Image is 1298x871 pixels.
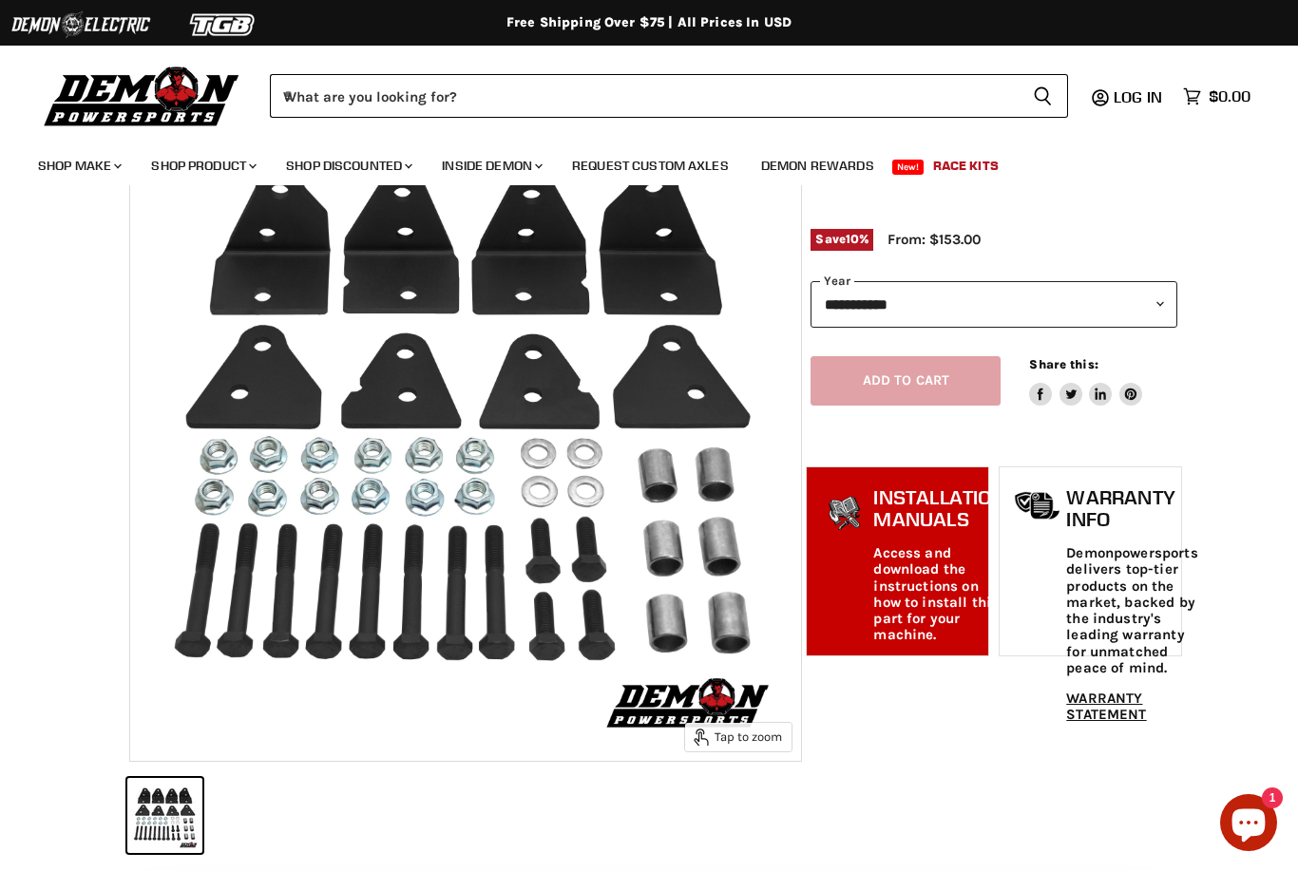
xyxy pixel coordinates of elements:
a: WARRANTY STATEMENT [1066,690,1146,723]
a: Shop Make [24,146,133,185]
span: $0.00 [1209,87,1250,105]
h1: Installation Manuals [873,486,1005,531]
img: Demon Powersports [38,62,246,129]
span: 10 [846,232,859,246]
span: Log in [1114,87,1162,106]
p: Demonpowersports delivers top-tier products on the market, backed by the industry's leading warra... [1066,545,1197,676]
img: TGB Logo 2 [152,7,295,43]
a: Log in [1105,88,1174,105]
p: Access and download the instructions on how to install this part for your machine. [873,545,1005,644]
img: install_manual-icon.png [821,491,869,539]
span: New! [892,160,925,175]
span: From: $153.00 [888,231,981,248]
span: Share this: [1029,357,1098,371]
input: When autocomplete results are available use up and down arrows to review and enter to select [270,74,1018,118]
img: Demon Electric Logo 2 [10,7,152,43]
button: IMAGE thumbnail [127,778,202,853]
aside: Share this: [1029,356,1142,407]
select: year [811,281,1177,328]
a: PABL-31001HD [873,657,929,691]
button: Tap to zoom [685,723,792,751]
a: Shop Product [137,146,268,185]
img: IMAGE [130,91,800,761]
a: $0.00 [1174,83,1260,110]
button: Search [1018,74,1068,118]
a: Shop Discounted [272,146,424,185]
a: Race Kits [919,146,1013,185]
inbox-online-store-chat: Shopify online store chat [1214,794,1283,856]
img: warranty-icon.png [1014,491,1061,521]
span: Save % [811,229,873,250]
ul: Main menu [24,139,1246,185]
form: Product [270,74,1068,118]
a: Inside Demon [428,146,554,185]
h1: Warranty Info [1066,486,1197,531]
span: Tap to zoom [694,729,782,746]
a: Request Custom Axles [558,146,743,185]
a: Demon Rewards [747,146,888,185]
